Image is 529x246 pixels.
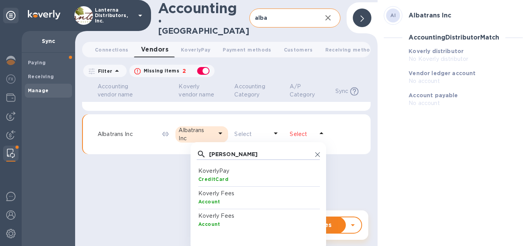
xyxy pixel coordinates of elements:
p: Albatrans Inc [179,126,213,143]
p: A/P Category [290,83,319,99]
div: Unpin categories [3,8,19,23]
img: Wallets [6,93,15,102]
p: No account [409,77,523,85]
p: Koverly Fees [198,189,321,198]
b: Account payable [409,92,458,98]
img: Logo [28,10,60,19]
span: Accounting vendor name [98,83,156,99]
p: Lanterna Distributors, Inc. [95,7,134,24]
b: Manage [28,88,48,93]
h3: Albatrans Inc [409,12,451,19]
b: Account [198,221,220,227]
p: Select [290,130,313,138]
span: Connections [95,46,129,54]
p: Accounting Category [234,83,273,99]
p: No Koverly distributor [409,55,523,63]
p: Accounting vendor name [98,83,146,99]
p: Filter [95,68,112,74]
span: Receiving methods [325,46,377,54]
p: No account [409,99,523,107]
p: Select [234,130,268,138]
p: Koverly vendor name [179,83,218,99]
b: AI [390,12,396,18]
b: Koverly distributor [409,48,464,54]
span: Sync [335,87,368,95]
p: 2 [182,67,186,75]
b: Vendor ledger account [409,70,476,76]
p: Missing items [144,67,179,74]
b: Receiving [28,74,54,79]
p: Sync [28,37,69,45]
img: Foreign exchange [6,74,15,84]
span: KoverlyPay [181,46,210,54]
h3: Accounting Distributor Match [409,34,499,41]
p: Albatrans Inc [98,130,156,138]
span: Vendors [141,44,168,55]
p: KoverlyPay [198,167,321,175]
span: Payment methods [223,46,271,54]
b: Account [198,199,220,205]
span: Accounting Category [234,83,283,99]
div: grid [197,164,320,241]
b: CreditCard [198,176,228,182]
span: Koverly vendor name [179,83,228,99]
span: A/P Category [290,83,329,99]
p: Koverly Fees [198,212,321,220]
h2: • [GEOGRAPHIC_DATA] [158,16,249,36]
span: Customers [284,46,313,54]
b: Paying [28,60,46,65]
p: Sync [335,87,349,95]
button: Missing items2 [129,65,215,77]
